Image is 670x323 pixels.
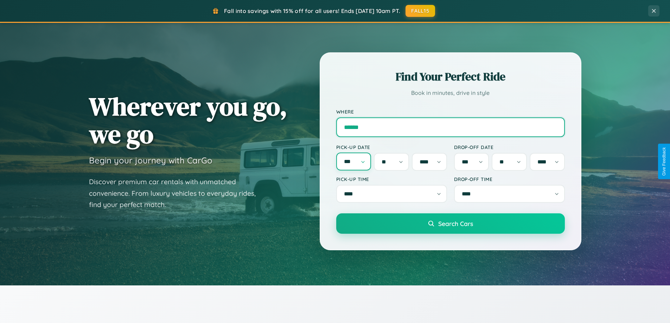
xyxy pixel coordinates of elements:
[224,7,400,14] span: Fall into savings with 15% off for all users! Ends [DATE] 10am PT.
[454,144,565,150] label: Drop-off Date
[89,176,265,211] p: Discover premium car rentals with unmatched convenience. From luxury vehicles to everyday rides, ...
[336,109,565,115] label: Where
[336,88,565,98] p: Book in minutes, drive in style
[89,155,212,166] h3: Begin your journey with CarGo
[336,144,447,150] label: Pick-up Date
[89,92,287,148] h1: Wherever you go, we go
[336,69,565,84] h2: Find Your Perfect Ride
[336,213,565,234] button: Search Cars
[336,176,447,182] label: Pick-up Time
[454,176,565,182] label: Drop-off Time
[438,220,473,227] span: Search Cars
[662,147,666,176] div: Give Feedback
[406,5,435,17] button: FALL15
